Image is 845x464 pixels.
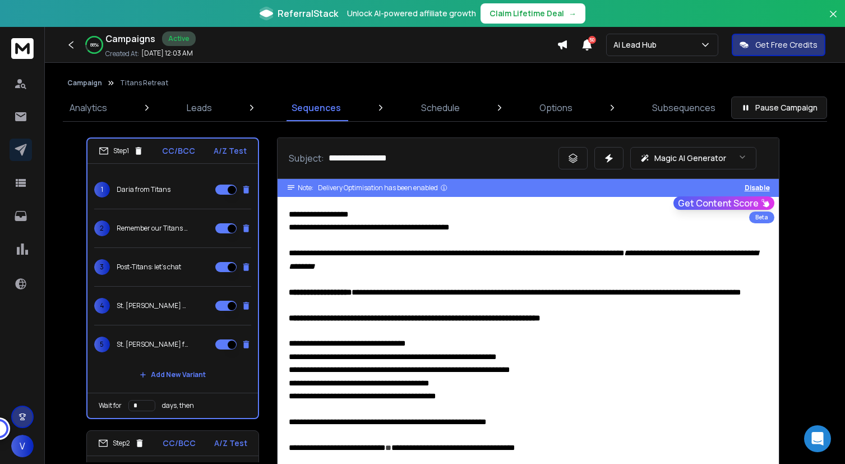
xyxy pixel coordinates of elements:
[652,101,715,114] p: Subsequences
[745,183,770,192] button: Disable
[117,224,188,233] p: Remember our Titans Retreat AI chat?
[732,34,825,56] button: Get Free Credits
[120,79,168,88] p: Titans Retreat
[99,146,144,156] div: Step 1
[117,301,188,310] p: St. [PERSON_NAME] Titans: AI follow-up
[94,182,110,197] span: 1
[533,94,579,121] a: Options
[11,435,34,457] button: V
[163,438,196,449] p: CC/BCC
[630,147,756,169] button: Magic AI Generator
[826,7,841,34] button: Close banner
[755,39,818,50] p: Get Free Credits
[214,438,247,449] p: A/Z Test
[414,94,467,121] a: Schedule
[298,183,313,192] span: Note:
[99,401,122,410] p: Wait for
[131,364,215,386] button: Add New Variant
[749,212,774,223] div: Beta
[673,196,774,210] button: Get Content Score
[588,36,596,44] span: 50
[162,145,195,157] p: CC/BCC
[94,337,110,352] span: 5
[117,263,181,272] p: Post-Titans: let's chat
[162,31,196,46] div: Active
[731,97,827,119] button: Pause Campaign
[654,153,726,164] p: Magic AI Generator
[105,49,139,58] p: Created At:
[278,7,338,20] span: ReferralStack
[292,101,341,114] p: Sequences
[318,183,448,192] div: Delivery Optimisation has been enabled
[214,145,247,157] p: A/Z Test
[67,79,102,88] button: Campaign
[569,8,576,19] span: →
[162,401,194,410] p: days, then
[86,137,259,419] li: Step1CC/BCCA/Z Test1Daria from Titans2Remember our Titans Retreat AI chat?3Post-Titans: let's cha...
[421,101,460,114] p: Schedule
[117,185,170,194] p: Daria from Titans
[94,220,110,236] span: 2
[141,49,193,58] p: [DATE] 12:03 AM
[187,101,212,114] p: Leads
[613,39,661,50] p: Ai Lead Hub
[285,94,348,121] a: Sequences
[539,101,572,114] p: Options
[289,151,324,165] p: Subject:
[90,42,99,48] p: 88 %
[70,101,107,114] p: Analytics
[98,438,145,448] div: Step 2
[117,340,188,349] p: St. [PERSON_NAME] follow-up
[645,94,722,121] a: Subsequences
[804,425,831,452] div: Open Intercom Messenger
[481,3,585,24] button: Claim Lifetime Deal→
[94,259,110,275] span: 3
[180,94,219,121] a: Leads
[347,8,476,19] p: Unlock AI-powered affiliate growth
[94,298,110,314] span: 4
[63,94,114,121] a: Analytics
[105,32,155,45] h1: Campaigns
